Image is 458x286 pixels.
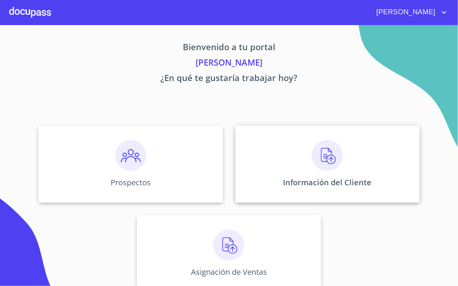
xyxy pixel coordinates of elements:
img: carga.png [312,140,343,171]
span: [PERSON_NAME] [371,6,439,19]
p: ¿En qué te gustaría trabajar hoy? [9,71,449,87]
p: Información del Cliente [283,177,372,188]
p: Asignación de Ventas [191,267,267,277]
p: Prospectos [111,177,151,188]
img: prospectos.png [115,140,146,171]
button: account of current user [371,6,449,19]
p: Bienvenido a tu portal [9,41,449,56]
p: [PERSON_NAME] [9,56,449,71]
img: carga.png [213,230,244,261]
